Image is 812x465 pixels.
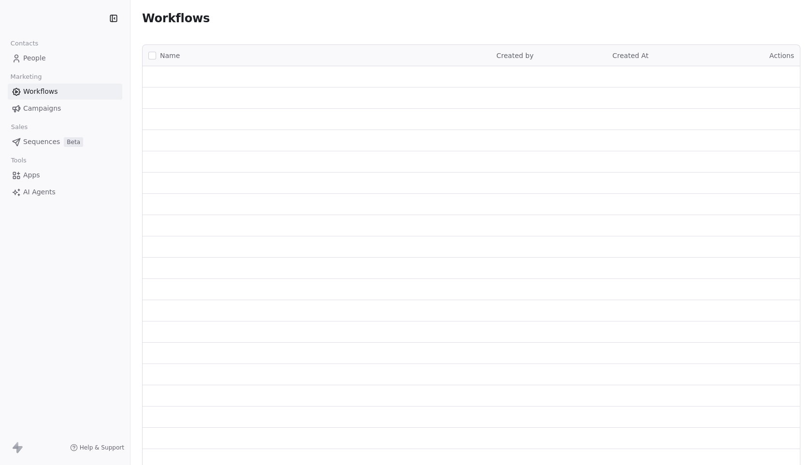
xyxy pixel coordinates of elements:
a: Apps [8,167,122,183]
span: AI Agents [23,187,56,197]
a: AI Agents [8,184,122,200]
a: Campaigns [8,101,122,116]
span: Actions [769,52,794,59]
span: Campaigns [23,103,61,114]
a: Workflows [8,84,122,100]
span: Help & Support [80,444,124,451]
span: Apps [23,170,40,180]
span: Workflows [142,12,210,25]
span: Workflows [23,87,58,97]
a: Help & Support [70,444,124,451]
span: Name [160,51,180,61]
a: People [8,50,122,66]
span: Contacts [6,36,43,51]
a: SequencesBeta [8,134,122,150]
span: Sequences [23,137,60,147]
span: People [23,53,46,63]
span: Marketing [6,70,46,84]
span: Tools [7,153,30,168]
span: Beta [64,137,83,147]
span: Created At [612,52,649,59]
span: Sales [7,120,32,134]
span: Created by [496,52,534,59]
